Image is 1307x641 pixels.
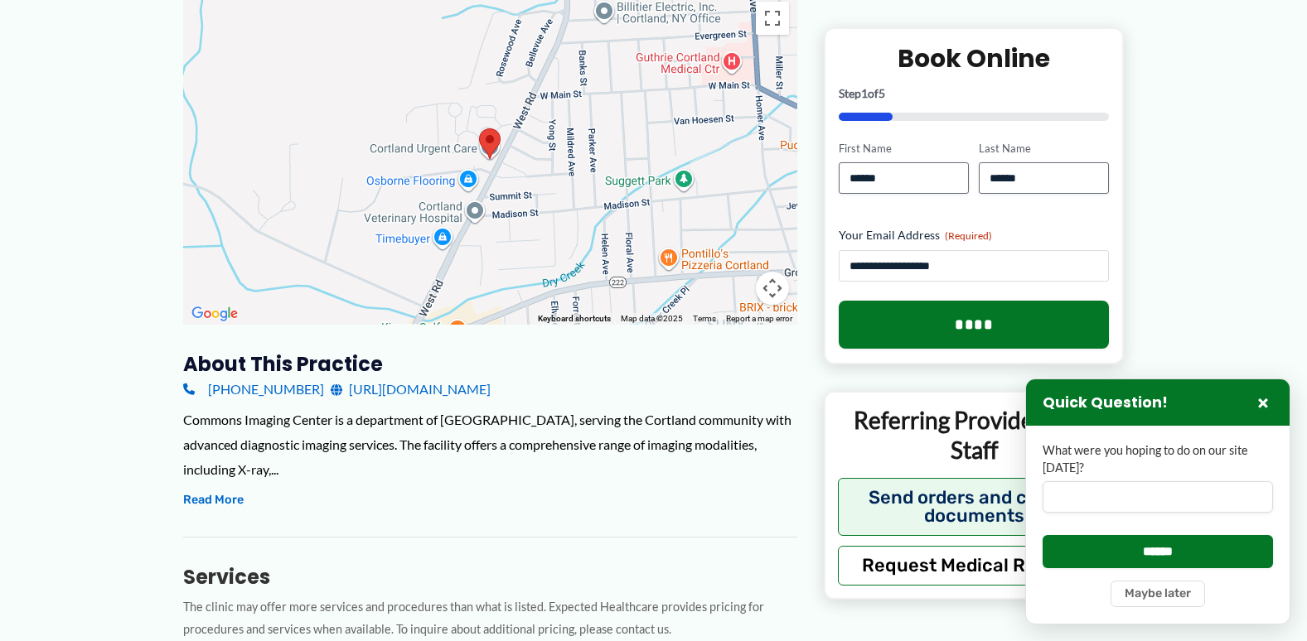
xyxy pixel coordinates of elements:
[861,85,868,99] span: 1
[183,351,797,377] h3: About this practice
[726,314,792,323] a: Report a map error
[1111,581,1205,607] button: Maybe later
[693,314,716,323] a: Terms (opens in new tab)
[838,545,1111,585] button: Request Medical Records
[331,377,491,402] a: [URL][DOMAIN_NAME]
[1043,442,1273,476] label: What were you hoping to do on our site [DATE]?
[839,140,969,156] label: First Name
[839,41,1110,74] h2: Book Online
[187,303,242,325] img: Google
[183,564,797,590] h3: Services
[1043,393,1168,412] h3: Quick Question!
[538,313,611,325] button: Keyboard shortcuts
[945,229,992,242] span: (Required)
[183,490,244,510] button: Read More
[1253,393,1273,412] button: Close
[979,140,1109,156] label: Last Name
[187,303,242,325] a: Open this area in Google Maps (opens a new window)
[756,2,789,35] button: Toggle fullscreen view
[756,272,789,305] button: Map camera controls
[183,377,324,402] a: [PHONE_NUMBER]
[839,87,1110,99] p: Step of
[621,314,683,323] span: Map data ©2025
[183,596,797,641] p: The clinic may offer more services and procedures than what is listed. Expected Healthcare provid...
[183,407,797,481] div: Commons Imaging Center is a department of [GEOGRAPHIC_DATA], serving the Cortland community with ...
[838,477,1111,535] button: Send orders and clinical documents
[879,85,885,99] span: 5
[838,405,1111,465] p: Referring Providers and Staff
[839,227,1110,243] label: Your Email Address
